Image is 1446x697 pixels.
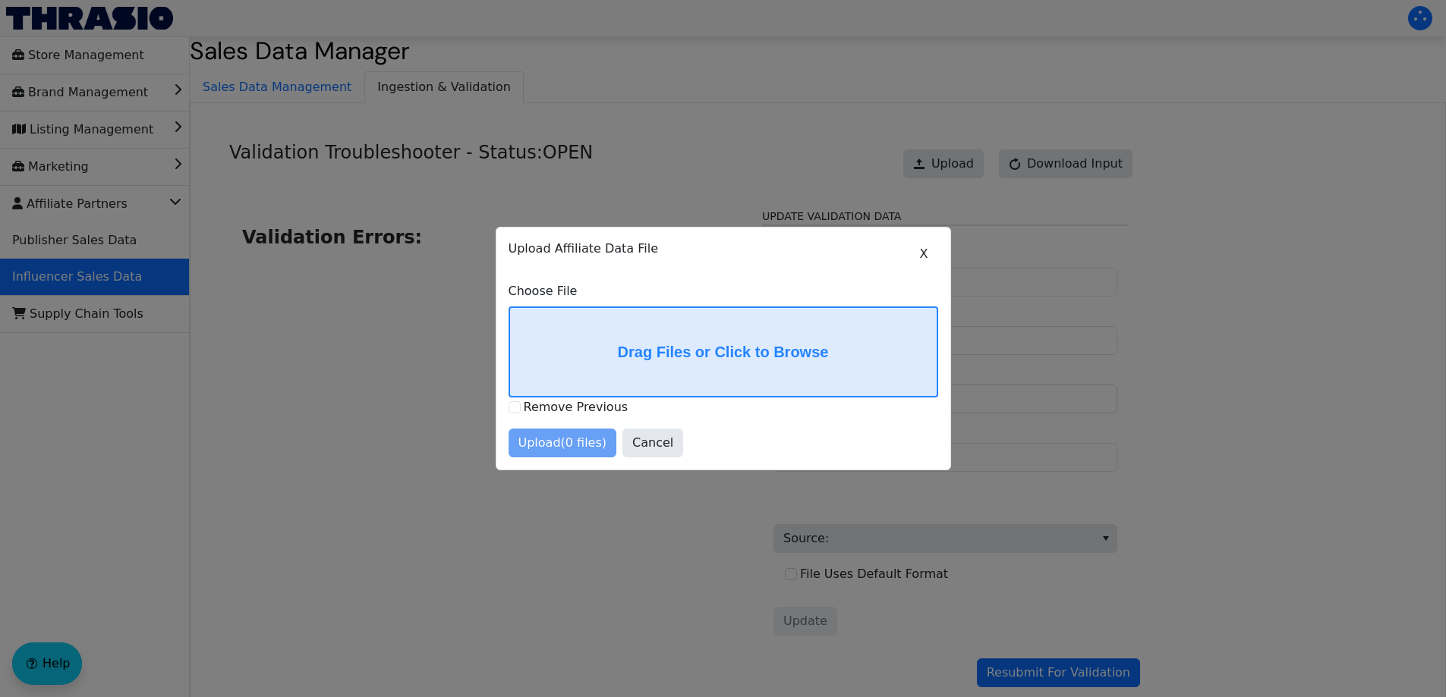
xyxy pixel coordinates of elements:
span: X [920,245,928,263]
button: Cancel [622,429,683,457]
p: Upload Affiliate Data File [509,240,938,258]
label: Drag Files or Click to Browse [510,308,937,396]
label: Remove Previous [524,400,628,414]
button: X [910,240,938,268]
label: Choose File [509,282,938,300]
span: Cancel [632,434,673,452]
